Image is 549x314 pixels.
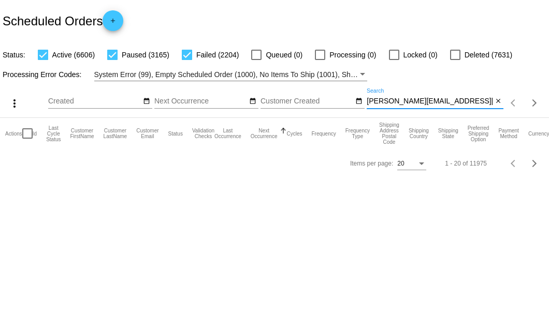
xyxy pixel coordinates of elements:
[438,128,458,139] button: Change sorting for ShippingState
[261,97,354,106] input: Customer Created
[493,96,503,107] button: Clear
[249,97,256,106] mat-icon: date_range
[397,160,426,168] mat-select: Items per page:
[3,70,82,79] span: Processing Error Codes:
[48,97,141,106] input: Created
[498,128,518,139] button: Change sorting for PaymentMethod.Type
[397,160,404,167] span: 20
[345,128,370,139] button: Change sorting for FrequencyType
[524,153,545,174] button: Next page
[403,49,438,61] span: Locked (0)
[286,130,302,137] button: Change sorting for Cycles
[367,97,493,106] input: Search
[465,49,513,61] span: Deleted (7631)
[154,97,248,106] input: Next Occurrence
[33,130,37,137] button: Change sorting for Id
[8,97,21,110] mat-icon: more_vert
[266,49,302,61] span: Queued (0)
[311,130,336,137] button: Change sorting for Frequency
[524,93,545,113] button: Next page
[94,68,368,81] mat-select: Filter by Processing Error Codes
[70,128,94,139] button: Change sorting for CustomerFirstName
[52,49,95,61] span: Active (6606)
[355,97,363,106] mat-icon: date_range
[251,128,278,139] button: Change sorting for NextOccurrenceUtc
[122,49,169,61] span: Paused (3165)
[495,97,502,106] mat-icon: close
[143,97,150,106] mat-icon: date_range
[379,122,399,145] button: Change sorting for ShippingPostcode
[192,118,214,149] mat-header-cell: Validation Checks
[409,128,429,139] button: Change sorting for ShippingCountry
[136,128,158,139] button: Change sorting for CustomerEmail
[107,17,119,29] mat-icon: add
[168,130,183,137] button: Change sorting for Status
[503,153,524,174] button: Previous page
[503,93,524,113] button: Previous page
[445,160,487,167] div: 1 - 20 of 11975
[3,10,123,31] h2: Scheduled Orders
[196,49,239,61] span: Failed (2204)
[104,128,127,139] button: Change sorting for CustomerLastName
[46,125,61,142] button: Change sorting for LastProcessingCycleId
[329,49,376,61] span: Processing (0)
[214,128,241,139] button: Change sorting for LastOccurrenceUtc
[5,118,22,149] mat-header-cell: Actions
[468,125,489,142] button: Change sorting for PreferredShippingOption
[3,51,25,59] span: Status:
[350,160,393,167] div: Items per page:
